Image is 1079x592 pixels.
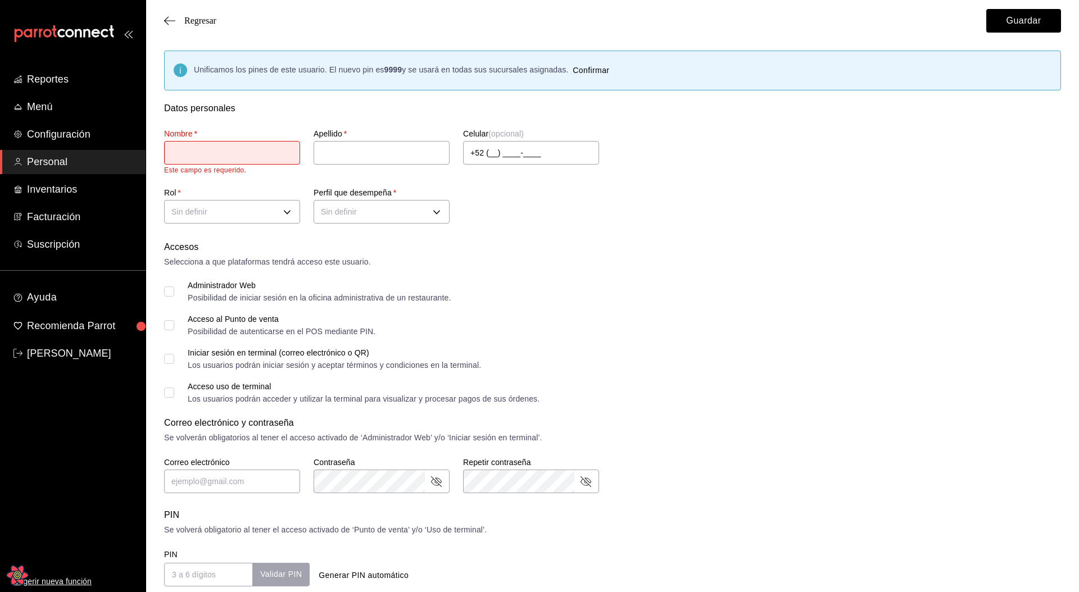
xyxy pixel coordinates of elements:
label: Contraseña [314,458,450,466]
div: Acceso uso de terminal [188,382,539,390]
label: Perfil que desempeña [314,188,450,196]
label: Nombre [164,129,300,137]
label: Rol [164,188,300,196]
span: Suscripción [27,237,137,252]
button: Generar PIN automático [314,565,413,586]
label: Celular [463,129,599,137]
input: ejemplo@gmail.com [164,470,300,493]
div: Sin definir [314,200,450,224]
div: Los usuarios podrán acceder y utilizar la terminal para visualizar y procesar pagos de sus órdenes. [188,395,539,403]
span: [PERSON_NAME] [27,346,137,361]
div: Posibilidad de autenticarse en el POS mediante PIN. [188,327,375,335]
strong: 9999 [384,65,402,74]
button: passwordField [429,475,443,488]
span: Inventarios [27,182,137,197]
button: Guardar [986,9,1061,33]
button: passwordField [579,475,592,488]
div: Correo electrónico y contraseña [164,416,1061,430]
span: Facturación [27,210,137,225]
div: PIN [164,508,1061,522]
div: Selecciona a que plataformas tendrá acceso este usuario. [164,256,1061,268]
div: Acceso al Punto de venta [188,315,375,323]
label: Correo electrónico [164,458,300,466]
span: Ayuda [27,289,137,307]
input: 3 a 6 dígitos [164,563,252,586]
span: Menú [27,99,137,115]
div: Posibilidad de iniciar sesión en la oficina administrativa de un restaurante. [188,294,451,302]
div: Administrador Web [188,281,451,289]
span: Recomienda Parrot [27,318,137,334]
label: PIN [164,550,178,558]
button: Regresar [164,16,216,26]
span: Personal [27,154,137,170]
span: Regresar [184,16,216,26]
div: Accesos [164,240,1061,254]
span: Sugerir nueva función [13,576,137,588]
span: Configuración [27,127,137,142]
div: Se volverá obligatorio al tener el acceso activado de ‘Punto de venta’ y/o ‘Uso de terminal’. [164,524,1061,536]
div: Se volverán obligatorios al tener el acceso activado de ‘Administrador Web’ y/o ‘Iniciar sesión e... [164,432,1061,444]
button: Confirmar [568,60,614,81]
div: Sin definir [164,200,300,224]
p: Este campo es requerido. [164,166,300,174]
label: Repetir contraseña [463,458,599,466]
label: Apellido [314,129,450,137]
span: (opcional) [488,129,524,138]
span: Reportes [27,72,137,87]
span: Unificamos los pines de este usuario. El nuevo pin es y se usará en todas sus sucursales asignadas. [194,65,568,74]
div: Los usuarios podrán iniciar sesión y aceptar términos y condiciones en la terminal. [188,361,481,369]
div: Datos personales [164,102,1061,115]
button: open_drawer_menu [124,29,133,38]
div: Iniciar sesión en terminal (correo electrónico o QR) [188,349,481,357]
button: Open React Query Devtools [6,564,29,586]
